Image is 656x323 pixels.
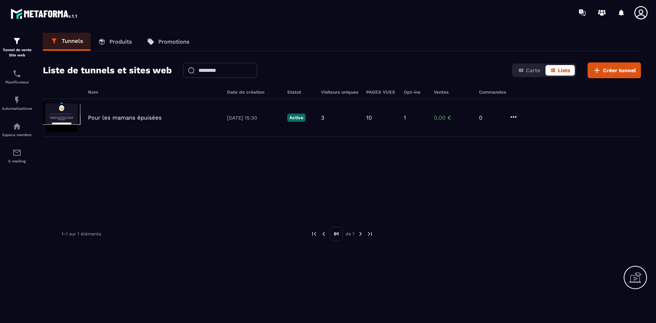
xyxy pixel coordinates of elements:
[434,89,471,95] h6: Ventes
[320,230,327,237] img: prev
[43,33,91,51] a: Tunnels
[2,90,32,116] a: automationsautomationsAutomatisations
[287,89,314,95] h6: Statut
[558,67,570,73] span: Liste
[62,38,83,44] p: Tunnels
[62,231,101,237] p: 1-1 sur 1 éléments
[366,89,396,95] h6: PAGES VUES
[321,89,359,95] h6: Visiteurs uniques
[227,115,280,121] p: [DATE] 15:30
[11,7,78,20] img: logo
[227,89,280,95] h6: Date de création
[479,114,501,121] p: 0
[330,227,343,241] p: 01
[2,133,32,137] p: Espace membre
[88,114,162,121] p: Pour les mamans épuisées
[88,89,220,95] h6: Nom
[12,122,21,131] img: automations
[526,67,540,73] span: Carte
[2,143,32,169] a: emailemailE-mailing
[2,116,32,143] a: automationsautomationsEspace membre
[2,64,32,90] a: schedulerschedulerPlanificateur
[12,36,21,45] img: formation
[91,33,139,51] a: Produits
[2,159,32,163] p: E-mailing
[109,38,132,45] p: Produits
[545,65,575,76] button: Liste
[321,114,324,121] p: 3
[514,65,545,76] button: Carte
[366,114,372,121] p: 10
[2,31,32,64] a: formationformationTunnel de vente Site web
[367,230,373,237] img: next
[287,114,306,122] p: Active
[479,89,506,95] h6: Commandes
[603,67,636,74] span: Créer tunnel
[404,89,426,95] h6: Opt-ins
[12,96,21,105] img: automations
[404,114,406,121] p: 1
[43,63,172,78] h2: Liste de tunnels et sites web
[139,33,197,51] a: Promotions
[2,47,32,58] p: Tunnel de vente Site web
[12,148,21,157] img: email
[12,69,21,78] img: scheduler
[345,231,355,237] p: de 1
[43,103,80,133] img: image
[311,230,318,237] img: prev
[588,62,641,78] button: Créer tunnel
[2,80,32,84] p: Planificateur
[158,38,189,45] p: Promotions
[357,230,364,237] img: next
[2,106,32,111] p: Automatisations
[434,114,471,121] p: 0,00 €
